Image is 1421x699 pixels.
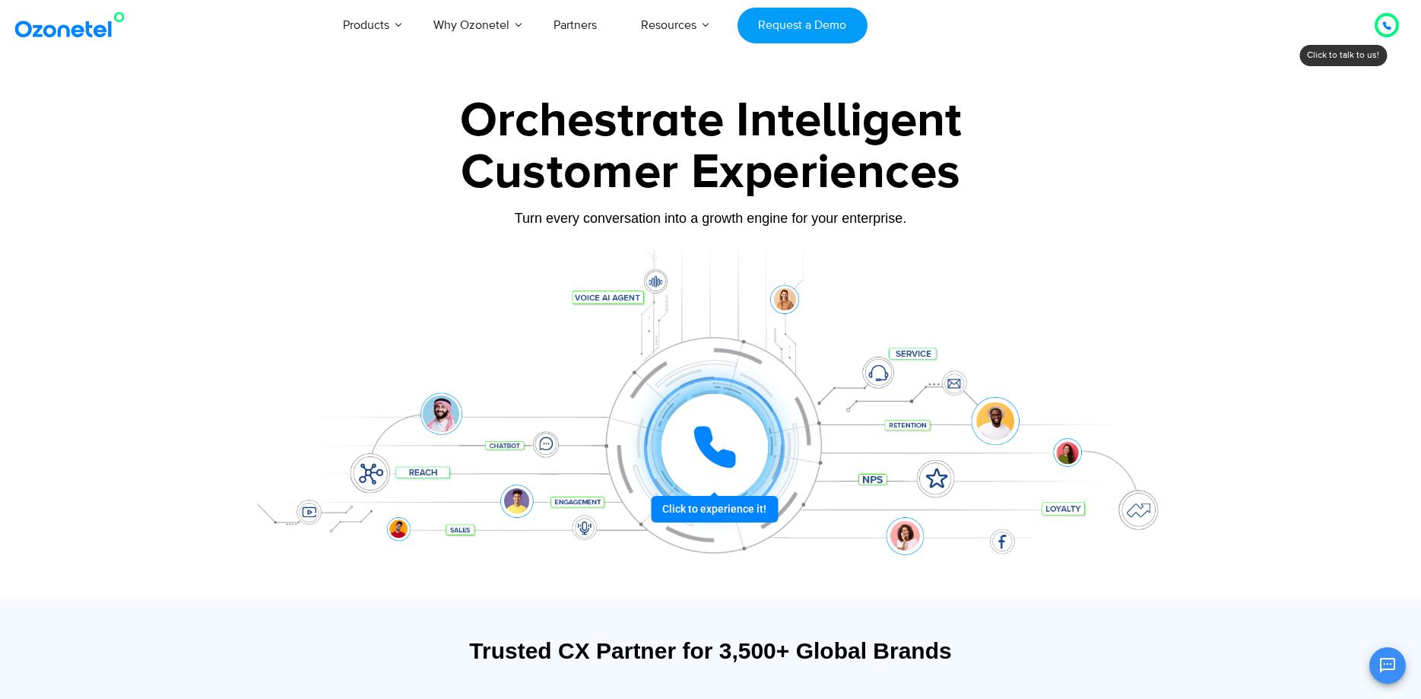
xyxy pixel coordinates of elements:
[236,97,1186,145] div: Orchestrate Intelligent
[236,136,1186,209] div: Customer Experiences
[737,8,868,43] a: Request a Demo
[236,210,1186,227] div: Turn every conversation into a growth engine for your enterprise.
[243,637,1178,664] div: Trusted CX Partner for 3,500+ Global Brands
[1369,647,1406,684] button: Open chat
